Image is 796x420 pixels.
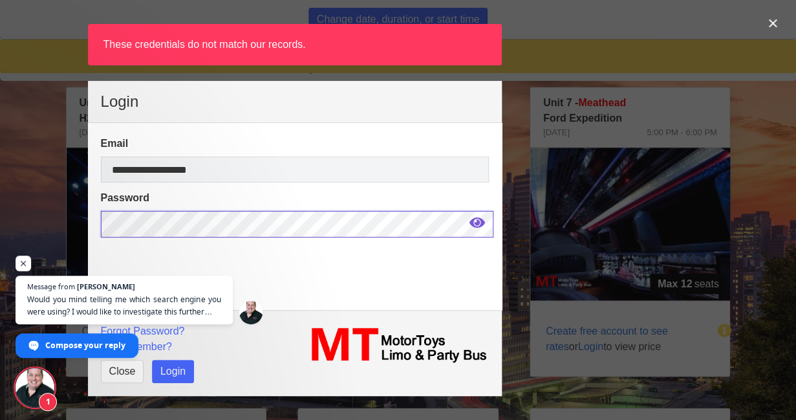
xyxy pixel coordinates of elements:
[101,190,489,206] label: Password
[101,360,144,383] button: Close
[303,324,489,366] img: MT_logo_name.png
[101,245,297,342] iframe: reCAPTCHA
[27,283,75,290] span: Message from
[16,368,54,407] a: Open chat
[101,136,489,151] label: Email
[88,24,502,65] article: These credentials do not match our records.
[101,94,489,109] p: Login
[39,393,57,411] span: 1
[27,293,221,318] span: Would you mind telling me which search engine you were using? I would like to investigate this fu...
[77,283,135,290] span: [PERSON_NAME]
[152,360,194,383] button: Login
[45,334,125,357] span: Compose your reply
